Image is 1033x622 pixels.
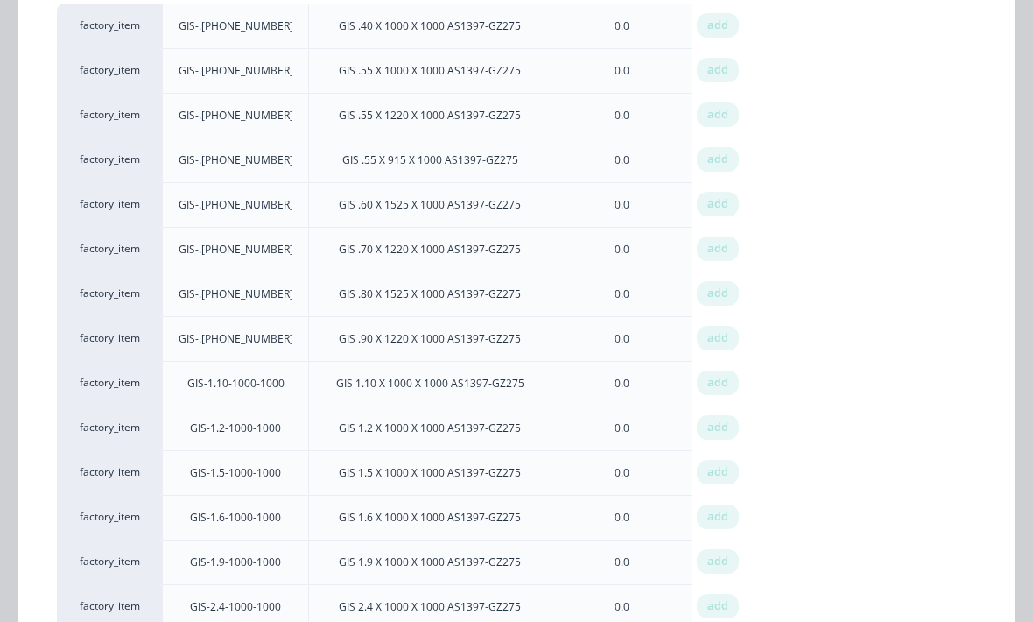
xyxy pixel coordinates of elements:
[707,553,728,570] span: add
[339,331,521,347] div: GIS .90 X 1220 X 1000 AS1397-GZ275
[57,272,162,316] div: factory_item
[57,495,162,540] div: factory_item
[707,329,728,347] span: add
[615,108,629,124] div: 0.0
[57,316,162,361] div: factory_item
[707,597,728,615] span: add
[342,152,518,168] div: GIS .55 X 915 X 1000 AS1397-GZ275
[707,17,728,34] span: add
[57,48,162,93] div: factory_item
[179,242,293,258] div: GIS-.[PHONE_NUMBER]
[57,182,162,227] div: factory_item
[615,376,629,392] div: 0.0
[697,58,739,82] div: add
[339,63,521,79] div: GIS .55 X 1000 X 1000 AS1397-GZ275
[615,197,629,213] div: 0.0
[707,419,728,436] span: add
[57,450,162,495] div: factory_item
[190,421,281,436] div: GIS-1.2-1000-1000
[57,138,162,182] div: factory_item
[615,18,629,34] div: 0.0
[57,406,162,450] div: factory_item
[697,192,739,216] div: add
[697,594,739,618] div: add
[707,285,728,302] span: add
[697,326,739,350] div: add
[615,421,629,436] div: 0.0
[707,463,728,481] span: add
[339,18,521,34] div: GIS .40 X 1000 X 1000 AS1397-GZ275
[697,102,739,127] div: add
[339,555,521,570] div: GIS 1.9 X 1000 X 1000 AS1397-GZ275
[697,281,739,306] div: add
[339,421,521,436] div: GIS 1.2 X 1000 X 1000 AS1397-GZ275
[190,510,281,526] div: GIS-1.6-1000-1000
[615,152,629,168] div: 0.0
[190,555,281,570] div: GIS-1.9-1000-1000
[697,549,739,574] div: add
[339,242,521,258] div: GIS .70 X 1220 X 1000 AS1397-GZ275
[707,195,728,213] span: add
[697,13,739,38] div: add
[339,197,521,213] div: GIS .60 X 1525 X 1000 AS1397-GZ275
[615,510,629,526] div: 0.0
[179,286,293,302] div: GIS-.[PHONE_NUMBER]
[615,555,629,570] div: 0.0
[697,415,739,440] div: add
[57,540,162,584] div: factory_item
[179,197,293,213] div: GIS-.[PHONE_NUMBER]
[707,106,728,124] span: add
[179,331,293,347] div: GIS-.[PHONE_NUMBER]
[339,108,521,124] div: GIS .55 X 1220 X 1000 AS1397-GZ275
[57,4,162,48] div: factory_item
[707,374,728,392] span: add
[707,240,728,258] span: add
[615,63,629,79] div: 0.0
[179,108,293,124] div: GIS-.[PHONE_NUMBER]
[57,93,162,138] div: factory_item
[339,465,521,481] div: GIS 1.5 X 1000 X 1000 AS1397-GZ275
[697,460,739,484] div: add
[697,237,739,261] div: add
[339,510,521,526] div: GIS 1.6 X 1000 X 1000 AS1397-GZ275
[179,18,293,34] div: GIS-.[PHONE_NUMBER]
[57,227,162,272] div: factory_item
[57,361,162,406] div: factory_item
[339,599,521,615] div: GIS 2.4 X 1000 X 1000 AS1397-GZ275
[707,61,728,79] span: add
[615,599,629,615] div: 0.0
[179,152,293,168] div: GIS-.[PHONE_NUMBER]
[615,242,629,258] div: 0.0
[179,63,293,79] div: GIS-.[PHONE_NUMBER]
[697,371,739,395] div: add
[615,465,629,481] div: 0.0
[707,151,728,168] span: add
[615,331,629,347] div: 0.0
[339,286,521,302] div: GIS .80 X 1525 X 1000 AS1397-GZ275
[190,599,281,615] div: GIS-2.4-1000-1000
[190,465,281,481] div: GIS-1.5-1000-1000
[707,508,728,526] span: add
[697,147,739,172] div: add
[697,505,739,529] div: add
[615,286,629,302] div: 0.0
[187,376,285,392] div: GIS-1.10-1000-1000
[336,376,524,392] div: GIS 1.10 X 1000 X 1000 AS1397-GZ275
